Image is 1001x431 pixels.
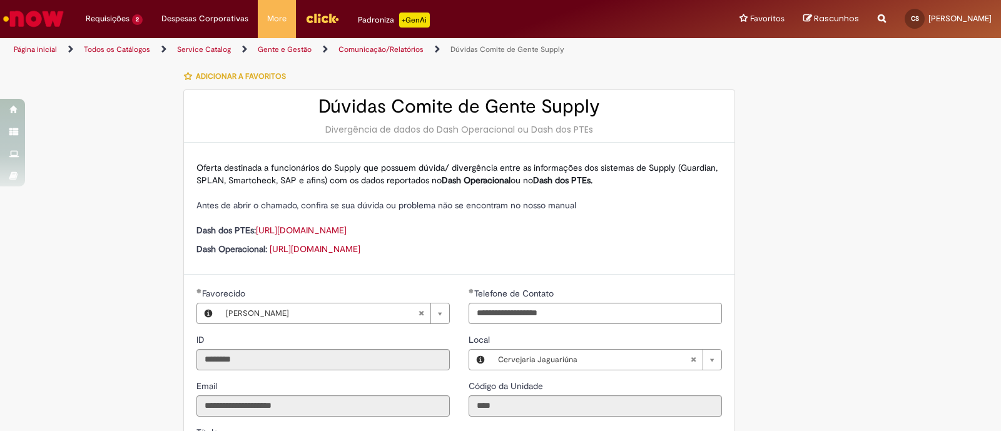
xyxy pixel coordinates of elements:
a: Página inicial [14,44,57,54]
span: Obrigatório Preenchido [469,288,474,293]
span: Cervejaria Jaguariúna [498,350,690,370]
button: Adicionar a Favoritos [183,63,293,89]
a: Rascunhos [803,13,859,25]
strong: Dash dos PTEs. [533,175,592,186]
a: [PERSON_NAME]Limpar campo Favorecido [220,303,449,323]
strong: Dash dos PTEs: [196,225,256,236]
h2: Dúvidas Comite de Gente Supply [196,96,722,117]
label: Somente leitura - Email [196,380,220,392]
span: 2 [132,14,143,25]
span: Requisições [86,13,130,25]
button: Local, Visualizar este registro Cervejaria Jaguariúna [469,350,492,370]
label: Somente leitura - Código da Unidade [469,380,546,392]
span: Obrigatório Preenchido [196,288,202,293]
span: CS [911,14,919,23]
label: Somente leitura - ID [196,333,207,346]
span: Favoritos [750,13,785,25]
a: Comunicação/Relatórios [338,44,424,54]
span: Local [469,334,492,345]
span: Oferta destinada a funcionários do Supply que possuem dúvida/ divergência entre as informações do... [196,162,718,186]
span: Rascunhos [814,13,859,24]
ul: Trilhas de página [9,38,658,61]
a: Service Catalog [177,44,231,54]
abbr: Limpar campo Favorecido [412,303,430,323]
span: More [267,13,287,25]
button: Favorecido, Visualizar este registro Charles Dos Santos [197,303,220,323]
abbr: Limpar campo Local [684,350,703,370]
a: [URL][DOMAIN_NAME] [270,243,360,255]
strong: Dash Operacional: [196,243,267,255]
span: Antes de abrir o chamado, confira se sua dúvida ou problema não se encontram no nosso manual [196,200,576,211]
a: Cervejaria JaguariúnaLimpar campo Local [492,350,721,370]
a: Todos os Catálogos [84,44,150,54]
strong: Dash Operacional [442,175,511,186]
span: Adicionar a Favoritos [196,71,286,81]
a: Gente e Gestão [258,44,312,54]
p: +GenAi [399,13,430,28]
img: ServiceNow [1,6,66,31]
input: Código da Unidade [469,395,722,417]
span: Somente leitura - ID [196,334,207,345]
a: [URL][DOMAIN_NAME] [256,225,347,236]
span: Despesas Corporativas [161,13,248,25]
a: Dúvidas Comite de Gente Supply [450,44,564,54]
img: click_logo_yellow_360x200.png [305,9,339,28]
input: Telefone de Contato [469,303,722,324]
div: Divergência de dados do Dash Operacional ou Dash dos PTEs [196,123,722,136]
span: Favorecido, Charles Dos Santos [202,288,248,299]
div: Padroniza [358,13,430,28]
span: [PERSON_NAME] [928,13,992,24]
input: ID [196,349,450,370]
input: Email [196,395,450,417]
span: Telefone de Contato [474,288,556,299]
span: [PERSON_NAME] [226,303,418,323]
